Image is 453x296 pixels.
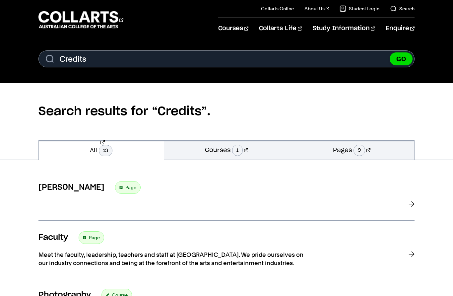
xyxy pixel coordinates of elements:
[340,5,379,12] a: Student Login
[232,145,243,156] span: 1
[38,50,415,67] input: Enter Search Term
[38,231,415,278] a: Faculty Page Meet the faculty, leadership, teachers and staff at [GEOGRAPHIC_DATA]. We pride ours...
[386,18,415,39] a: Enquire
[38,83,415,140] h2: Search results for “Credits”.
[38,181,415,221] a: [PERSON_NAME] Page
[38,50,415,67] form: Search
[304,5,329,12] a: About Us
[38,183,104,192] h3: [PERSON_NAME]
[99,145,112,156] span: 13
[89,233,100,242] span: Page
[125,183,136,192] span: Page
[390,5,415,12] a: Search
[354,145,365,156] span: 9
[313,18,375,39] a: Study Information
[390,52,413,65] button: GO
[259,18,302,39] a: Collarts Life
[289,140,414,160] a: Pages9
[39,140,164,160] a: All13
[38,251,304,267] p: Meet the faculty, leadership, teachers and staff at [GEOGRAPHIC_DATA]. We pride ourselves on our ...
[164,140,289,160] a: Courses1
[261,5,294,12] a: Collarts Online
[38,233,68,243] h3: Faculty
[38,10,123,29] div: Go to homepage
[218,18,248,39] a: Courses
